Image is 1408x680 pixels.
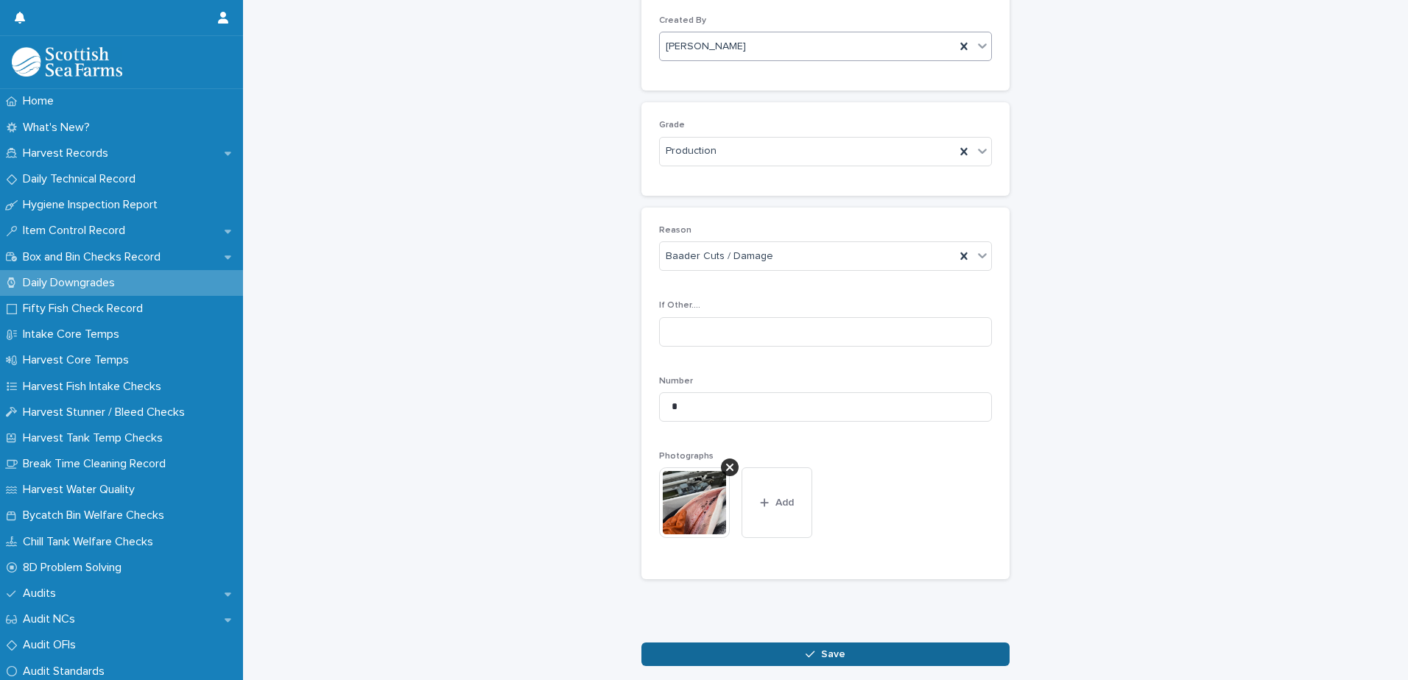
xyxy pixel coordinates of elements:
span: Reason [659,226,691,235]
p: Fifty Fish Check Record [17,302,155,316]
p: Audit OFIs [17,638,88,652]
span: Photographs [659,452,714,461]
span: Baader Cuts / Damage [666,249,773,264]
button: Add [742,467,812,538]
p: Harvest Core Temps [17,353,141,367]
p: Audit Standards [17,665,116,679]
p: Box and Bin Checks Record [17,250,172,264]
p: Audit NCs [17,612,87,626]
span: Add [775,497,794,508]
p: Break Time Cleaning Record [17,457,177,471]
p: Harvest Tank Temp Checks [17,431,175,445]
span: Save [821,649,845,659]
p: Daily Downgrades [17,276,127,290]
span: Number [659,377,693,386]
span: Grade [659,121,685,130]
p: Home [17,94,66,108]
p: Bycatch Bin Welfare Checks [17,509,176,523]
button: Save [641,642,1010,666]
span: Production [666,144,717,159]
p: Hygiene Inspection Report [17,198,169,212]
img: mMrefqRFQpe26GRNOUkG [12,47,122,77]
p: Audits [17,587,68,601]
p: Chill Tank Welfare Checks [17,535,165,549]
p: What's New? [17,121,102,135]
p: Harvest Fish Intake Checks [17,380,173,394]
p: Intake Core Temps [17,327,131,341]
span: Created By [659,16,706,25]
span: If Other.... [659,301,700,310]
p: 8D Problem Solving [17,561,133,575]
p: Item Control Record [17,224,137,238]
p: Harvest Water Quality [17,483,147,497]
p: Harvest Records [17,146,120,160]
p: Daily Technical Record [17,172,147,186]
span: [PERSON_NAME] [666,39,746,54]
p: Harvest Stunner / Bleed Checks [17,405,197,419]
